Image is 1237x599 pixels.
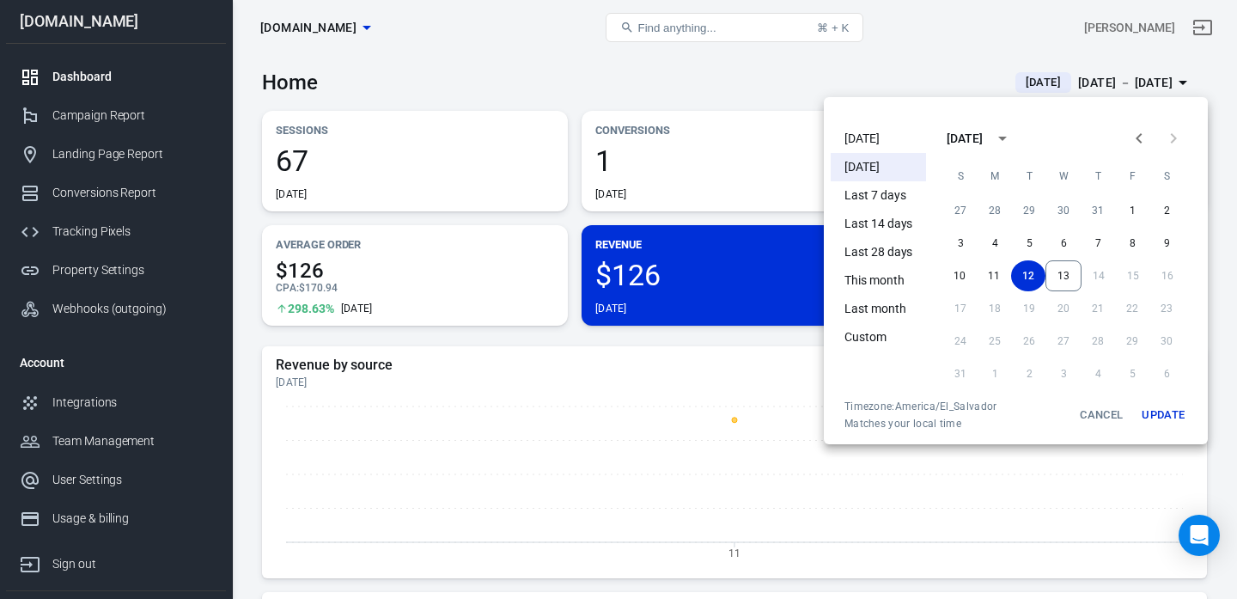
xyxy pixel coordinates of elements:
button: 12 [1011,260,1045,291]
button: 2 [1149,195,1184,226]
button: 6 [1046,228,1081,259]
div: Open Intercom Messenger [1179,515,1220,556]
span: Sunday [945,159,976,193]
li: [DATE] [831,153,926,181]
button: Update [1136,400,1191,431]
span: Matches your local time [844,417,996,431]
span: Monday [979,159,1010,193]
button: 9 [1149,228,1184,259]
img: website_grey.svg [27,45,41,58]
img: tab_keywords_by_traffic_grey.svg [171,100,185,113]
span: Tuesday [1014,159,1045,193]
button: 29 [1012,195,1046,226]
button: 5 [1012,228,1046,259]
li: Last 7 days [831,181,926,210]
button: 30 [1046,195,1081,226]
div: Domain Overview [65,101,154,113]
button: 7 [1081,228,1115,259]
div: Timezone: America/El_Salvador [844,400,996,413]
li: Last month [831,295,926,323]
button: Cancel [1074,400,1129,431]
span: Saturday [1151,159,1182,193]
span: Wednesday [1048,159,1079,193]
li: Custom [831,323,926,351]
img: tab_domain_overview_orange.svg [46,100,60,113]
div: Domain: [DOMAIN_NAME] [45,45,189,58]
button: 28 [978,195,1012,226]
button: 27 [943,195,978,226]
li: Last 28 days [831,238,926,266]
button: Previous month [1122,121,1156,156]
li: This month [831,266,926,295]
span: Friday [1117,159,1148,193]
div: v 4.0.25 [48,28,84,41]
div: Keywords by Traffic [190,101,289,113]
li: [DATE] [831,125,926,153]
button: 8 [1115,228,1149,259]
div: [DATE] [947,130,983,148]
button: calendar view is open, switch to year view [988,124,1017,153]
li: Last 14 days [831,210,926,238]
button: 1 [1115,195,1149,226]
img: logo_orange.svg [27,28,41,41]
button: 31 [1081,195,1115,226]
button: 3 [943,228,978,259]
button: 4 [978,228,1012,259]
button: 11 [977,260,1011,291]
button: 13 [1045,260,1082,291]
span: Thursday [1082,159,1113,193]
button: 10 [942,260,977,291]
